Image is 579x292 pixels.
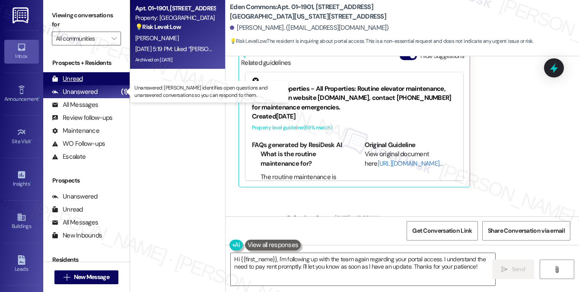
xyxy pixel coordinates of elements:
[488,226,565,235] span: Share Conversation via email
[412,226,472,235] span: Get Conversation Link
[252,77,457,112] div: Premiere Properties - All Properties: Routine elevator maintenance, availability on website [DOMA...
[261,150,344,168] li: What is the routine maintenance for?
[134,84,285,99] p: Unanswered: [PERSON_NAME] identifies open questions and unanswered conversations so you can respo...
[4,125,39,148] a: Site Visit •
[52,218,98,227] div: All Messages
[135,4,215,13] div: Apt. 01~1901, [STREET_ADDRESS][GEOGRAPHIC_DATA][US_STATE][STREET_ADDRESS]
[420,51,464,61] label: Hide Suggestions
[230,23,389,32] div: [PERSON_NAME]. ([EMAIL_ADDRESS][DOMAIN_NAME])
[407,221,477,241] button: Get Conversation Link
[135,34,178,42] span: [PERSON_NAME]
[252,141,342,149] b: FAQs generated by ResiDesk AI
[241,51,291,67] div: Related guidelines
[554,266,560,273] i: 
[378,159,443,168] a: [URL][DOMAIN_NAME]…
[52,74,83,83] div: Unread
[54,270,118,284] button: New Message
[230,37,533,46] span: : The resident is inquiring about portal access. This is a non-essential request and does not ind...
[31,137,32,143] span: •
[134,55,216,65] div: Archived on [DATE]
[52,126,99,135] div: Maintenance
[365,150,457,168] div: View original document here
[119,85,130,99] div: (1)
[230,38,266,45] strong: 💡 Risk Level: Low
[38,95,40,101] span: •
[30,180,31,186] span: •
[4,253,39,276] a: Leads
[43,255,130,264] div: Residents
[230,3,403,21] b: Eden Commons: Apt. 01~1901, [STREET_ADDRESS][GEOGRAPHIC_DATA][US_STATE][STREET_ADDRESS]
[52,192,98,201] div: Unanswered
[252,112,457,121] div: Created [DATE]
[501,266,508,273] i: 
[4,40,39,63] a: Inbox
[52,100,98,109] div: All Messages
[52,113,112,122] div: Review follow-ups
[286,213,333,222] div: Collections Status
[74,273,109,282] span: New Message
[52,152,86,161] div: Escalate
[231,253,495,286] textarea: Hi {{first_name}}, I'm following up with the team again regarding your portal access. I understan...
[135,13,215,22] div: Property: [GEOGRAPHIC_DATA]
[512,265,525,274] span: Send
[52,87,98,96] div: Unanswered
[4,167,39,191] a: Insights •
[64,274,70,281] i: 
[43,176,130,185] div: Prospects
[252,123,457,132] div: Property level guideline ( 69 % match)
[261,173,344,210] li: The routine maintenance is performed to help prevent service disruption in the elevators.
[333,213,378,222] div: [DATE] at 10:03 AM
[492,260,534,279] button: Send
[135,23,181,31] strong: 💡 Risk Level: Low
[52,231,102,240] div: New Inbounds
[56,32,107,45] input: All communities
[4,210,39,233] a: Buildings
[52,205,83,214] div: Unread
[52,9,121,32] label: Viewing conversations for
[111,35,116,42] i: 
[482,221,570,241] button: Share Conversation via email
[43,58,130,67] div: Prospects + Residents
[365,141,416,149] b: Original Guideline
[52,139,105,148] div: WO Follow-ups
[13,7,30,23] img: ResiDesk Logo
